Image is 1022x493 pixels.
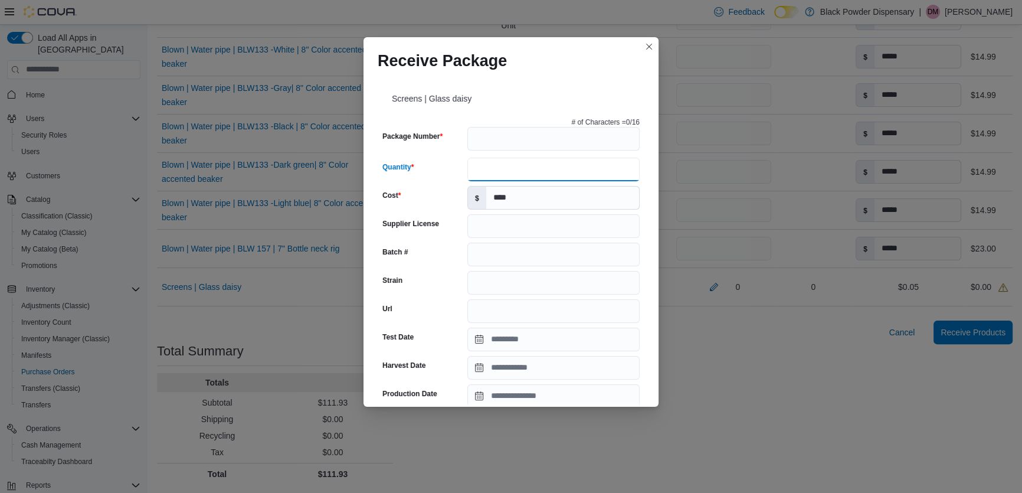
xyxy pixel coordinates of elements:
[468,187,486,209] label: $
[467,356,640,380] input: Press the down key to open a popover containing a calendar.
[467,384,640,408] input: Press the down key to open a popover containing a calendar.
[382,332,414,342] label: Test Date
[382,389,437,399] label: Production Date
[382,219,439,228] label: Supplier License
[382,304,392,314] label: Url
[571,117,640,127] p: # of Characters = 0 /16
[382,191,401,200] label: Cost
[378,51,507,70] h1: Receive Package
[467,328,640,351] input: Press the down key to open a popover containing a calendar.
[382,247,408,257] label: Batch #
[382,276,402,285] label: Strain
[382,132,443,141] label: Package Number
[378,80,644,113] div: Screens | Glass daisy
[642,40,656,54] button: Closes this modal window
[382,162,414,172] label: Quantity
[382,361,425,370] label: Harvest Date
